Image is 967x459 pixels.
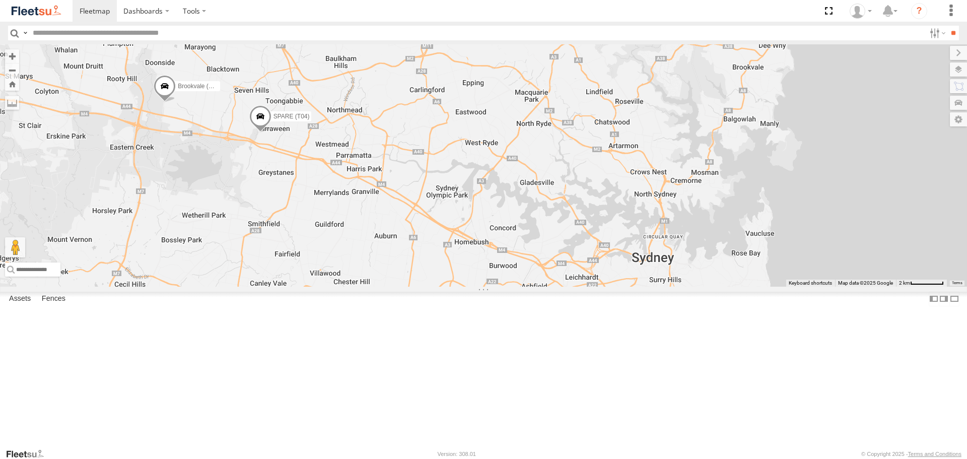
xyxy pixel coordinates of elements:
label: Dock Summary Table to the Right [939,292,949,306]
span: Brookvale (T10 - [PERSON_NAME]) [178,83,276,90]
label: Assets [4,292,36,306]
a: Terms and Conditions [908,451,961,457]
span: Map data ©2025 Google [838,280,893,286]
a: Visit our Website [6,449,52,459]
label: Map Settings [950,112,967,126]
div: Lachlan Holmes [846,4,875,19]
button: Keyboard shortcuts [789,280,832,287]
span: SPARE (T04) [273,113,310,120]
i: ? [911,3,927,19]
label: Hide Summary Table [949,292,959,306]
button: Map scale: 2 km per 63 pixels [896,280,947,287]
span: 2 km [899,280,910,286]
label: Dock Summary Table to the Left [929,292,939,306]
div: Version: 308.01 [438,451,476,457]
img: fleetsu-logo-horizontal.svg [10,4,62,18]
button: Zoom Home [5,77,19,91]
label: Search Filter Options [926,26,947,40]
button: Zoom in [5,49,19,63]
label: Fences [37,292,71,306]
button: Zoom out [5,63,19,77]
button: Drag Pegman onto the map to open Street View [5,237,25,257]
label: Search Query [21,26,29,40]
a: Terms (opens in new tab) [952,281,962,285]
div: © Copyright 2025 - [861,451,961,457]
label: Measure [5,96,19,110]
